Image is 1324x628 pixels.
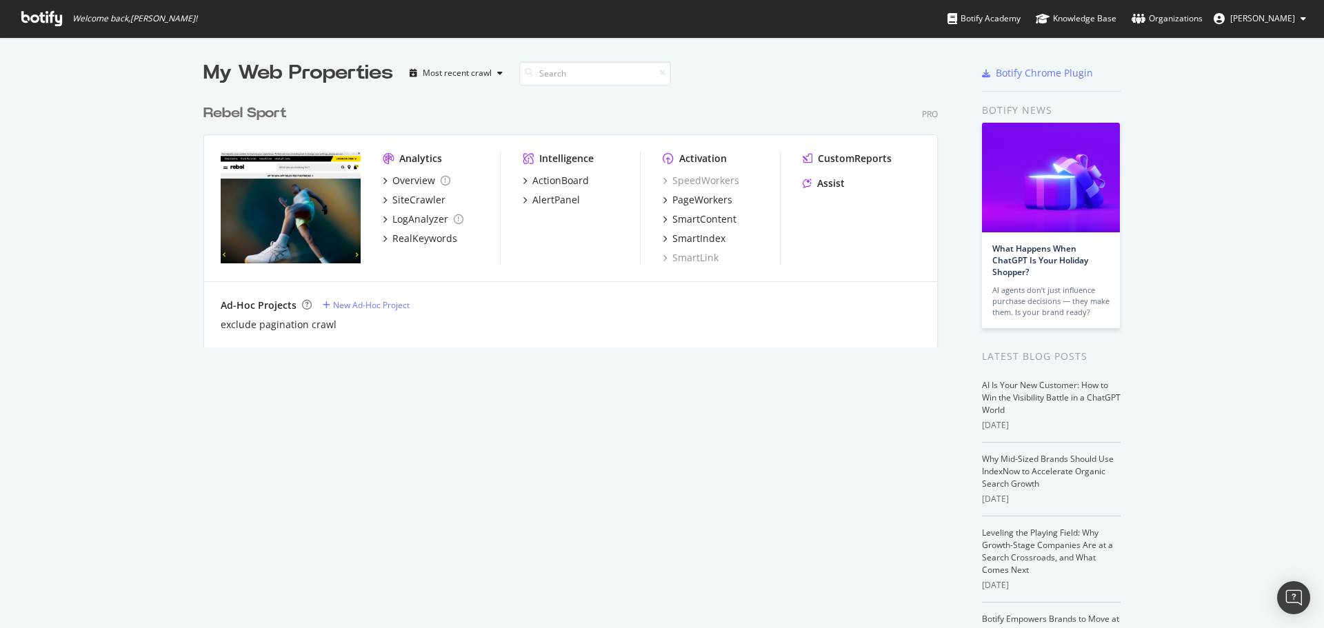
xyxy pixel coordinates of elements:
[519,61,671,85] input: Search
[532,174,589,188] div: ActionBoard
[947,12,1021,26] div: Botify Academy
[1230,12,1295,24] span: Tania Johnston
[982,103,1121,118] div: Botify news
[532,193,580,207] div: AlertPanel
[1203,8,1317,30] button: [PERSON_NAME]
[383,174,450,188] a: Overview
[523,174,589,188] a: ActionBoard
[803,152,892,165] a: CustomReports
[672,212,736,226] div: SmartContent
[392,193,445,207] div: SiteCrawler
[992,243,1088,278] a: What Happens When ChatGPT Is Your Holiday Shopper?
[982,123,1120,232] img: What Happens When ChatGPT Is Your Holiday Shopper?
[203,103,287,123] div: Rebel Sport
[203,59,393,87] div: My Web Properties
[818,152,892,165] div: CustomReports
[1132,12,1203,26] div: Organizations
[539,152,594,165] div: Intelligence
[203,87,949,347] div: grid
[982,379,1121,416] a: AI Is Your New Customer: How to Win the Visibility Battle in a ChatGPT World
[423,69,492,77] div: Most recent crawl
[203,103,292,123] a: Rebel Sport
[982,349,1121,364] div: Latest Blog Posts
[982,493,1121,505] div: [DATE]
[672,193,732,207] div: PageWorkers
[392,232,457,245] div: RealKeywords
[1036,12,1116,26] div: Knowledge Base
[663,212,736,226] a: SmartContent
[404,62,508,84] button: Most recent crawl
[922,108,938,120] div: Pro
[663,251,719,265] a: SmartLink
[221,298,297,312] div: Ad-Hoc Projects
[383,193,445,207] a: SiteCrawler
[982,66,1093,80] a: Botify Chrome Plugin
[803,176,845,190] a: Assist
[672,232,725,245] div: SmartIndex
[663,174,739,188] a: SpeedWorkers
[383,212,463,226] a: LogAnalyzer
[221,318,337,332] a: exclude pagination crawl
[1277,581,1310,614] div: Open Intercom Messenger
[982,453,1114,489] a: Why Mid-Sized Brands Should Use IndexNow to Accelerate Organic Search Growth
[663,232,725,245] a: SmartIndex
[221,152,361,263] img: www.rebelsport.com.au
[383,232,457,245] a: RealKeywords
[982,579,1121,591] div: [DATE]
[992,285,1110,318] div: AI agents don’t just influence purchase decisions — they make them. Is your brand ready?
[982,527,1113,576] a: Leveling the Playing Field: Why Growth-Stage Companies Are at a Search Crossroads, and What Comes...
[679,152,727,165] div: Activation
[333,299,410,311] div: New Ad-Hoc Project
[392,212,448,226] div: LogAnalyzer
[399,152,442,165] div: Analytics
[817,176,845,190] div: Assist
[996,66,1093,80] div: Botify Chrome Plugin
[523,193,580,207] a: AlertPanel
[72,13,197,24] span: Welcome back, [PERSON_NAME] !
[323,299,410,311] a: New Ad-Hoc Project
[982,419,1121,432] div: [DATE]
[392,174,435,188] div: Overview
[663,193,732,207] a: PageWorkers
